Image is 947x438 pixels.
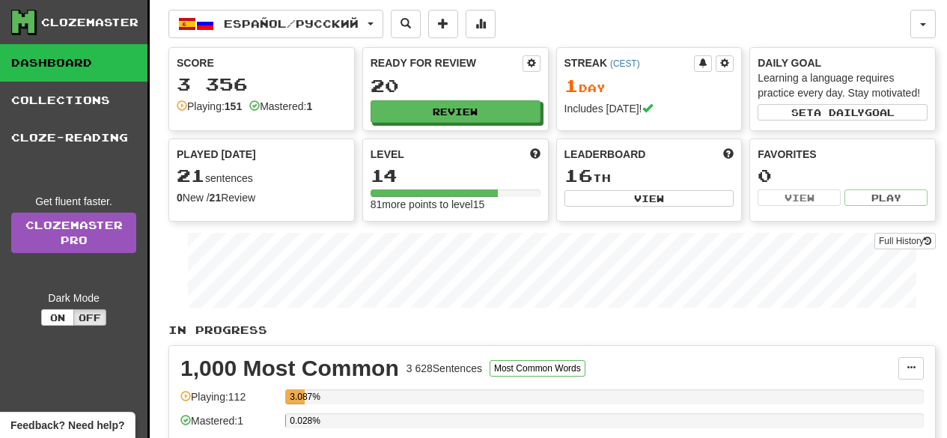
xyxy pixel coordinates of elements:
div: Learning a language requires practice every day. Stay motivated! [758,70,928,100]
button: Play [844,189,928,206]
span: Score more points to level up [530,147,541,162]
p: In Progress [168,323,936,338]
div: Score [177,55,347,70]
span: Level [371,147,404,162]
span: Played [DATE] [177,147,256,162]
div: Mastered: [249,99,312,114]
div: 3 356 [177,75,347,94]
div: Dark Mode [11,291,136,305]
button: Español/Русский [168,10,383,38]
button: Seta dailygoal [758,104,928,121]
div: th [564,166,734,186]
span: 1 [564,75,579,96]
div: Get fluent faster. [11,194,136,209]
div: 3.087% [290,389,305,404]
button: View [564,190,734,207]
div: sentences [177,166,347,186]
div: Streak [564,55,695,70]
div: Favorites [758,147,928,162]
span: Open feedback widget [10,418,124,433]
button: Search sentences [391,10,421,38]
div: Mastered: 1 [180,413,278,438]
button: Review [371,100,541,123]
div: 81 more points to level 15 [371,197,541,212]
div: 1,000 Most Common [180,357,399,380]
span: Leaderboard [564,147,646,162]
div: 20 [371,76,541,95]
div: Includes [DATE]! [564,101,734,116]
div: Ready for Review [371,55,523,70]
span: 16 [564,165,593,186]
a: ClozemasterPro [11,213,136,253]
div: 3 628 Sentences [406,361,482,376]
div: 0 [758,166,928,185]
div: Playing: 112 [180,389,278,414]
button: More stats [466,10,496,38]
a: (CEST) [610,58,640,69]
div: Daily Goal [758,55,928,70]
button: Off [73,309,106,326]
button: Most Common Words [490,360,585,377]
strong: 21 [210,192,222,204]
span: This week in points, UTC [723,147,734,162]
span: a daily [814,107,865,118]
div: Playing: [177,99,242,114]
button: Full History [874,233,936,249]
button: Add sentence to collection [428,10,458,38]
span: Español / Русский [224,17,359,30]
span: 21 [177,165,205,186]
div: 14 [371,166,541,185]
strong: 151 [225,100,242,112]
strong: 1 [306,100,312,112]
button: View [758,189,841,206]
div: Clozemaster [41,15,138,30]
strong: 0 [177,192,183,204]
div: New / Review [177,190,347,205]
button: On [41,309,74,326]
div: Day [564,76,734,96]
